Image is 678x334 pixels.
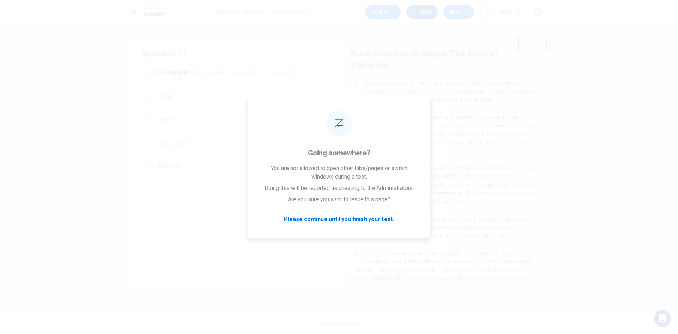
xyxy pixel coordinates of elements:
[216,8,264,16] h1: Question 12 of 14
[351,215,362,226] div: 4
[141,68,325,76] span: The word in the paragraph is closest in meaning to:
[164,68,191,75] font: techniques
[144,137,156,149] div: C
[320,320,358,326] span: © Copyright 2025
[144,10,166,19] h1: Reading
[480,5,518,19] button: 00:08:13
[365,5,401,19] button: Review
[351,250,535,290] span: In the 1990s, computer animation started to become popular. Instead of drawing by hand, artists c...
[493,9,512,15] span: 00:08:13
[654,310,671,327] div: Open Intercom Messenger
[159,139,185,147] span: Characters
[141,48,325,59] h4: Question 12
[406,5,438,19] button: Back
[141,134,325,152] button: CCharacters
[144,114,156,125] div: B
[439,191,464,196] font: techniques
[159,92,172,101] span: Tools
[351,114,538,154] span: The first animations were very simple. In the late 1800s, people made flip books. These were smal...
[141,111,325,129] button: BStories
[159,115,177,124] span: Stories
[144,91,156,102] div: A
[351,113,362,124] div: 2
[144,161,156,172] div: D
[351,80,533,103] span: Animation is the art of making pictures move. [DATE], we see animation everywhere - in movies, on...
[443,5,474,19] button: Next
[141,88,325,105] button: ATools
[351,165,538,205] span: In the early 1900s, animators started using film to create cartoons. One of the most famous early...
[351,48,538,71] h4: From Drawings to Digital: The Story of Animation
[351,216,529,239] span: For many years, all animation was done by hand. Artists had to draw every frame of the animation....
[351,164,362,175] div: 3
[159,162,181,171] span: Methods
[144,5,166,10] span: Level Test
[351,249,362,260] div: 5
[351,79,362,90] div: 1
[141,157,325,175] button: DMethods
